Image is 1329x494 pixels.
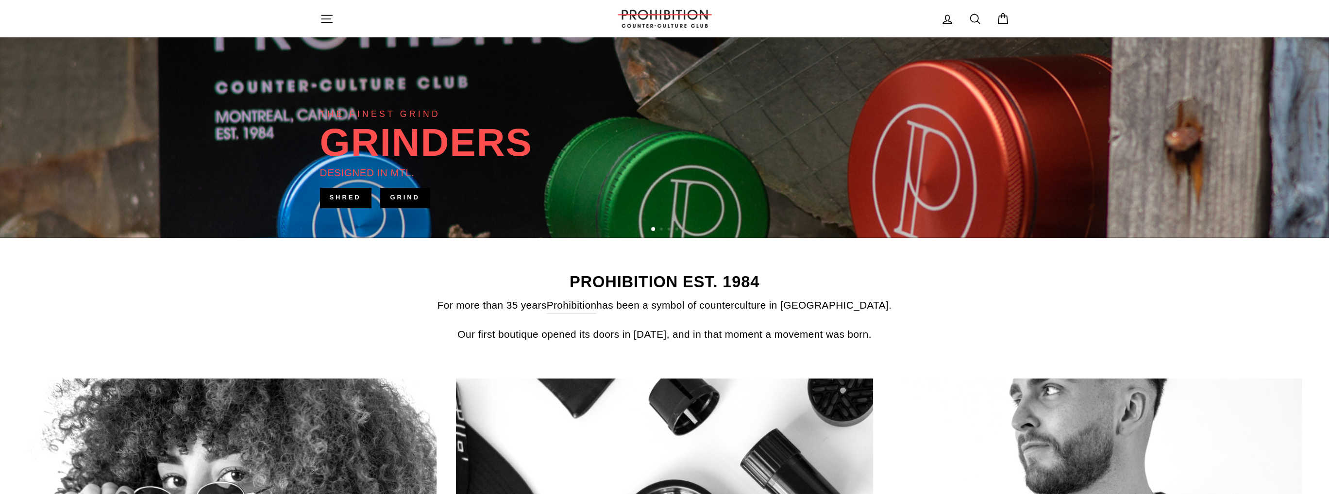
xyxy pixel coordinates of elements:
[320,274,1009,290] h2: PROHIBITION EST. 1984
[547,297,597,313] a: Prohibition
[320,165,415,181] div: DESIGNED IN MTL.
[320,297,1009,313] p: For more than 35 years has been a symbol of counterculture in [GEOGRAPHIC_DATA].
[320,188,371,207] a: SHRED
[668,228,673,232] button: 3
[616,10,713,28] img: PROHIBITION COUNTER-CULTURE CLUB
[660,228,665,232] button: 2
[320,107,440,121] div: THE FINEST GRIND
[320,326,1009,342] p: Our first boutique opened its doors in [DATE], and in that moment a movement was born.
[651,227,656,232] button: 1
[675,228,680,232] button: 4
[320,123,533,162] div: GRINDERS
[380,188,429,207] a: GRIND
